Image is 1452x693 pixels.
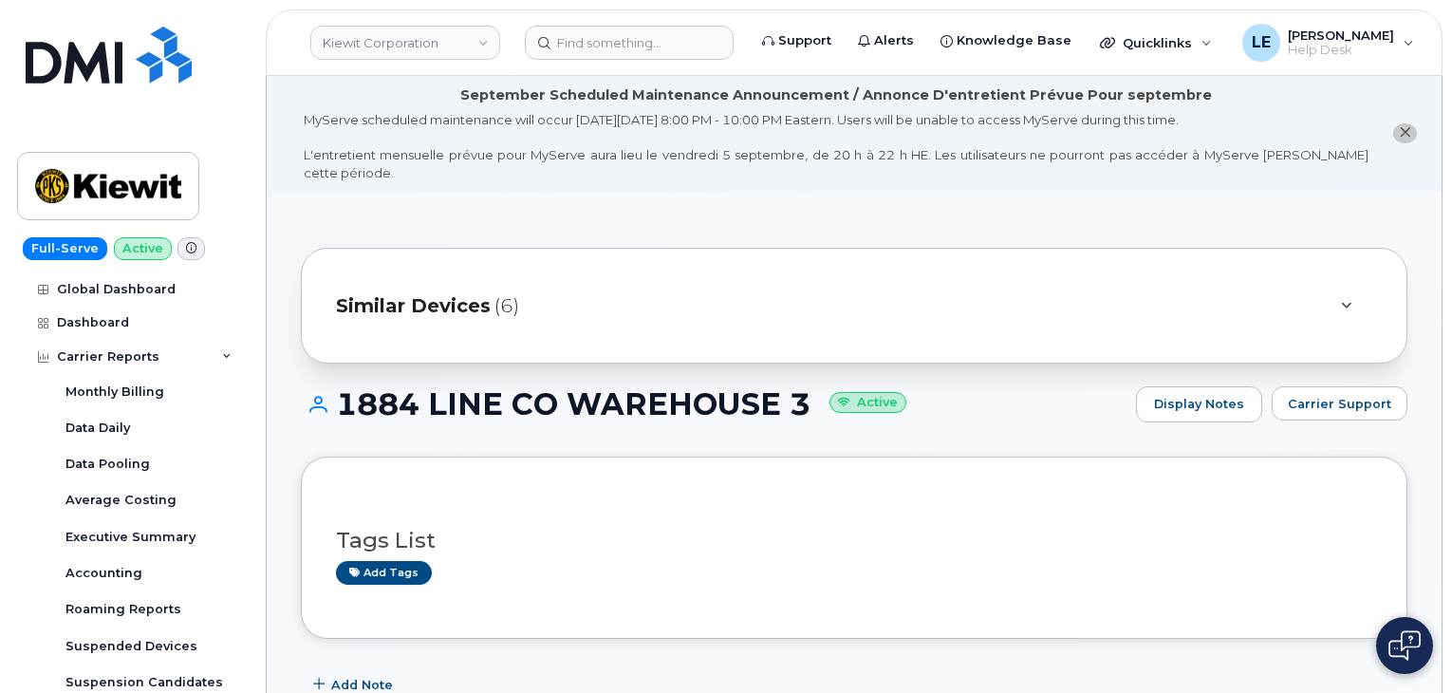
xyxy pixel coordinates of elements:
img: Open chat [1388,630,1421,661]
small: Active [829,392,906,414]
span: (6) [494,292,519,320]
button: Carrier Support [1272,386,1407,421]
div: September Scheduled Maintenance Announcement / Annonce D'entretient Prévue Pour septembre [460,85,1212,105]
button: close notification [1393,123,1417,143]
div: MyServe scheduled maintenance will occur [DATE][DATE] 8:00 PM - 10:00 PM Eastern. Users will be u... [304,111,1368,181]
h3: Tags List [336,529,1372,553]
a: Add tags [336,561,432,585]
span: Similar Devices [336,292,491,320]
span: Carrier Support [1288,395,1391,413]
h1: 1884 LINE CO WAREHOUSE 3 [301,387,1126,421]
a: Display Notes [1136,386,1262,422]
